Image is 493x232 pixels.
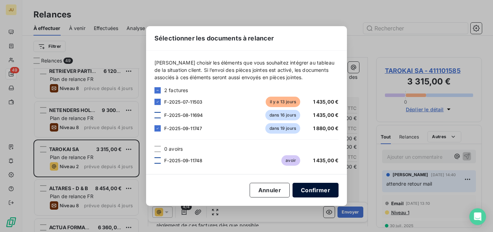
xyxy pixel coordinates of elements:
span: F-2025-07-11503 [164,99,202,105]
span: 2 factures [164,87,188,94]
span: dans 19 jours [265,123,300,134]
span: dans 16 jours [265,110,300,120]
span: il y a 13 jours [266,97,300,107]
span: F-2025-08-11694 [164,112,203,118]
span: 1 435,00 € [313,99,339,105]
div: Open Intercom Messenger [469,208,486,225]
span: 1 880,00 € [313,125,339,131]
span: 0 avoirs [164,145,183,152]
span: 1 435,00 € [313,157,339,163]
span: avoir [281,155,300,166]
span: F-2025-09-11748 [164,158,202,163]
button: Confirmer [293,183,339,197]
span: Sélectionner les documents à relancer [154,33,274,43]
button: Annuler [250,183,290,197]
span: F-2025-09-11747 [164,126,202,131]
span: [PERSON_NAME] choisir les éléments que vous souhaitez intégrer au tableau de la situation client.... [154,59,339,81]
span: 1 435,00 € [313,112,339,118]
